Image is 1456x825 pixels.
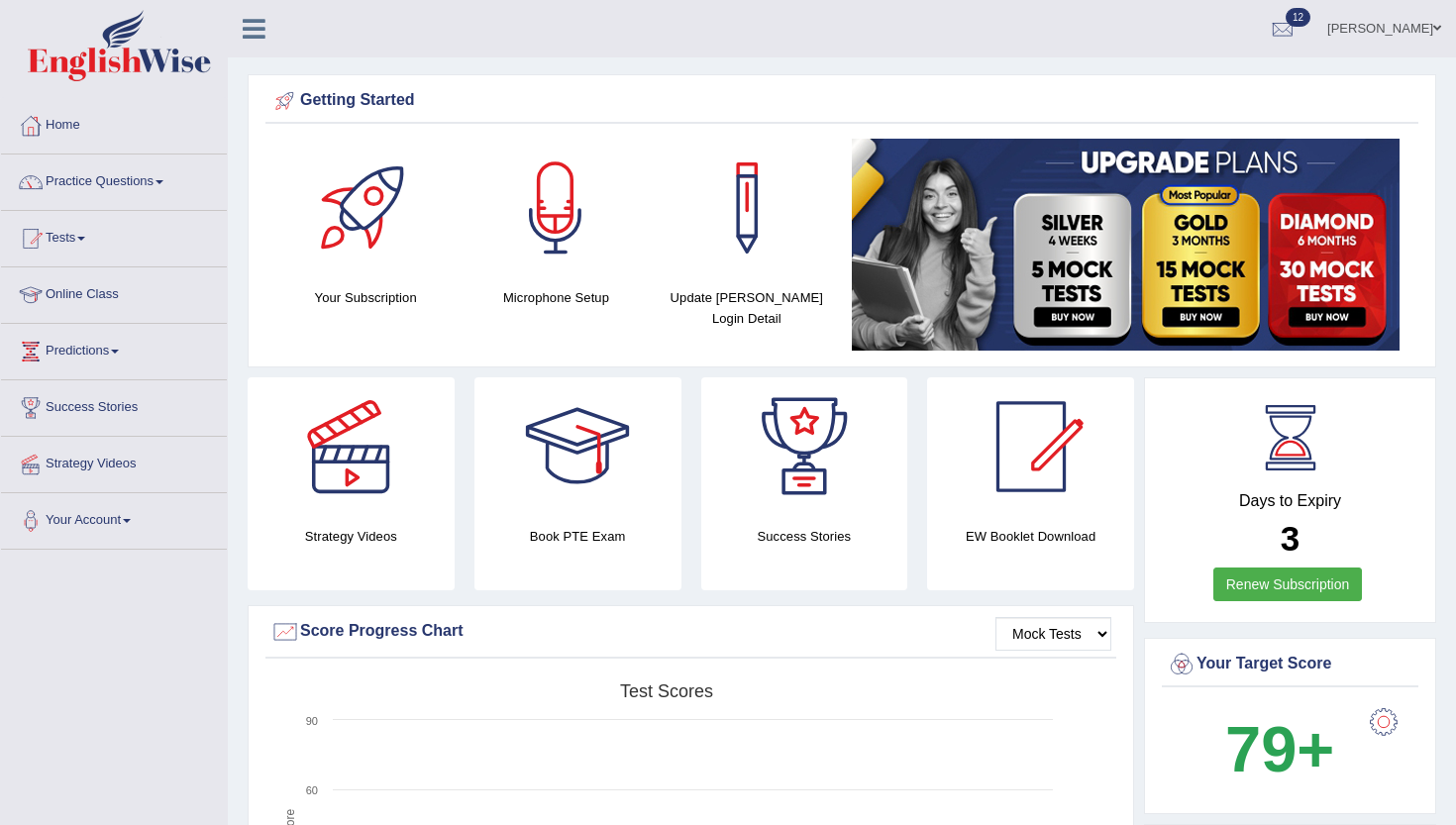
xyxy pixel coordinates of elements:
a: Practice Questions [1,155,227,204]
a: Strategy Videos [1,437,227,486]
h4: Success Stories [701,526,908,547]
div: Your Target Score [1167,650,1413,679]
b: 79+ [1225,713,1334,785]
tspan: Test scores [620,681,713,701]
a: Online Class [1,267,227,317]
a: Your Account [1,493,227,543]
a: Home [1,98,227,148]
a: Tests [1,211,227,260]
h4: Microphone Setup [470,287,641,308]
h4: Your Subscription [280,287,451,308]
h4: Days to Expiry [1167,492,1413,510]
div: Score Progress Chart [270,617,1111,647]
b: 3 [1281,519,1300,558]
a: Renew Subscription [1213,567,1363,601]
h4: Strategy Videos [248,526,455,547]
text: 90 [306,715,318,727]
text: 60 [306,784,318,796]
a: Predictions [1,324,227,373]
img: small5.jpg [852,139,1400,351]
h4: EW Booklet Download [927,526,1134,547]
span: 12 [1286,8,1310,27]
h4: Book PTE Exam [474,526,681,547]
div: Getting Started [270,86,1413,116]
h4: Update [PERSON_NAME] Login Detail [662,287,832,329]
a: Success Stories [1,380,227,430]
